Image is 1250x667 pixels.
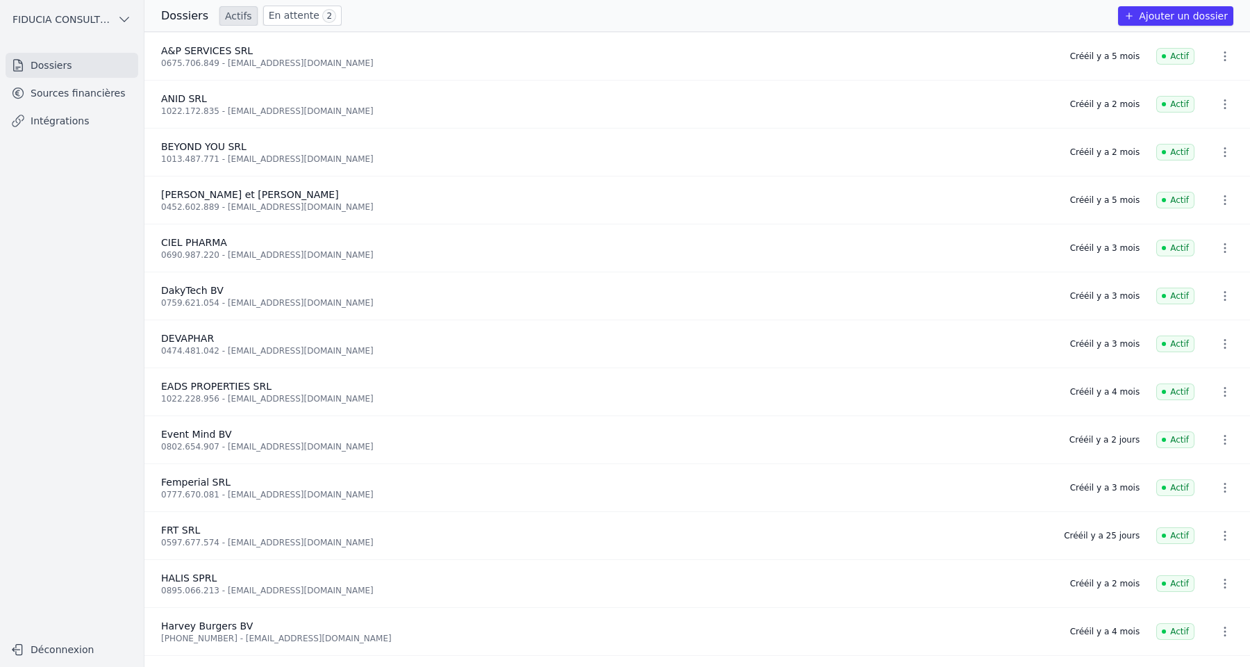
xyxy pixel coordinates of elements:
span: Actif [1156,431,1194,448]
div: Créé il y a 2 mois [1070,99,1140,110]
span: [PERSON_NAME] et [PERSON_NAME] [161,189,339,200]
div: Créé il y a 4 mois [1070,626,1140,637]
span: Event Mind BV [161,429,232,440]
span: 2 [322,9,336,23]
button: FIDUCIA CONSULTING SRL [6,8,138,31]
span: Actif [1156,144,1194,160]
span: Actif [1156,479,1194,496]
div: Créé il y a 2 mois [1070,578,1140,589]
div: Créé il y a 4 mois [1070,386,1140,397]
span: Actif [1156,623,1194,640]
span: HALIS SPRL [161,573,217,584]
span: Actif [1156,192,1194,208]
div: 0759.621.054 - [EMAIL_ADDRESS][DOMAIN_NAME] [161,297,1053,308]
a: En attente 2 [263,6,342,26]
h3: Dossiers [161,8,208,24]
div: 0452.602.889 - [EMAIL_ADDRESS][DOMAIN_NAME] [161,201,1053,213]
span: EADS PROPERTIES SRL [161,381,272,392]
span: FIDUCIA CONSULTING SRL [12,13,112,26]
div: Créé il y a 3 mois [1070,242,1140,254]
div: Créé il y a 2 jours [1069,434,1140,445]
div: 0675.706.849 - [EMAIL_ADDRESS][DOMAIN_NAME] [161,58,1053,69]
span: Actif [1156,575,1194,592]
div: Créé il y a 5 mois [1070,195,1140,206]
button: Déconnexion [6,639,138,661]
span: Actif [1156,336,1194,352]
div: 0597.677.574 - [EMAIL_ADDRESS][DOMAIN_NAME] [161,537,1047,548]
a: Dossiers [6,53,138,78]
div: Créé il y a 25 jours [1064,530,1140,541]
div: 0474.481.042 - [EMAIL_ADDRESS][DOMAIN_NAME] [161,345,1053,356]
button: Ajouter un dossier [1118,6,1233,26]
span: DEVAPHAR [161,333,214,344]
div: Créé il y a 3 mois [1070,338,1140,349]
span: FRT SRL [161,525,200,536]
div: 0802.654.907 - [EMAIL_ADDRESS][DOMAIN_NAME] [161,441,1053,452]
div: 0690.987.220 - [EMAIL_ADDRESS][DOMAIN_NAME] [161,249,1053,261]
div: Créé il y a 3 mois [1070,290,1140,302]
span: Actif [1156,240,1194,256]
span: Femperial SRL [161,477,231,488]
span: CIEL PHARMA [161,237,227,248]
a: Actifs [219,6,258,26]
span: Actif [1156,288,1194,304]
span: BEYOND YOU SRL [161,141,247,152]
div: Créé il y a 5 mois [1070,51,1140,62]
span: A&P SERVICES SRL [161,45,253,56]
a: Sources financières [6,81,138,106]
a: Intégrations [6,108,138,133]
span: Actif [1156,48,1194,65]
div: 0777.670.081 - [EMAIL_ADDRESS][DOMAIN_NAME] [161,489,1053,500]
div: 0895.066.213 - [EMAIL_ADDRESS][DOMAIN_NAME] [161,585,1053,596]
div: [PHONE_NUMBER] - [EMAIL_ADDRESS][DOMAIN_NAME] [161,633,1053,644]
div: Créé il y a 2 mois [1070,147,1140,158]
span: Harvey Burgers BV [161,620,253,632]
span: DakyTech BV [161,285,224,296]
div: 1013.487.771 - [EMAIL_ADDRESS][DOMAIN_NAME] [161,154,1053,165]
div: 1022.172.835 - [EMAIL_ADDRESS][DOMAIN_NAME] [161,106,1053,117]
span: Actif [1156,96,1194,113]
span: ANID SRL [161,93,207,104]
span: Actif [1156,384,1194,400]
div: 1022.228.956 - [EMAIL_ADDRESS][DOMAIN_NAME] [161,393,1053,404]
span: Actif [1156,527,1194,544]
div: Créé il y a 3 mois [1070,482,1140,493]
